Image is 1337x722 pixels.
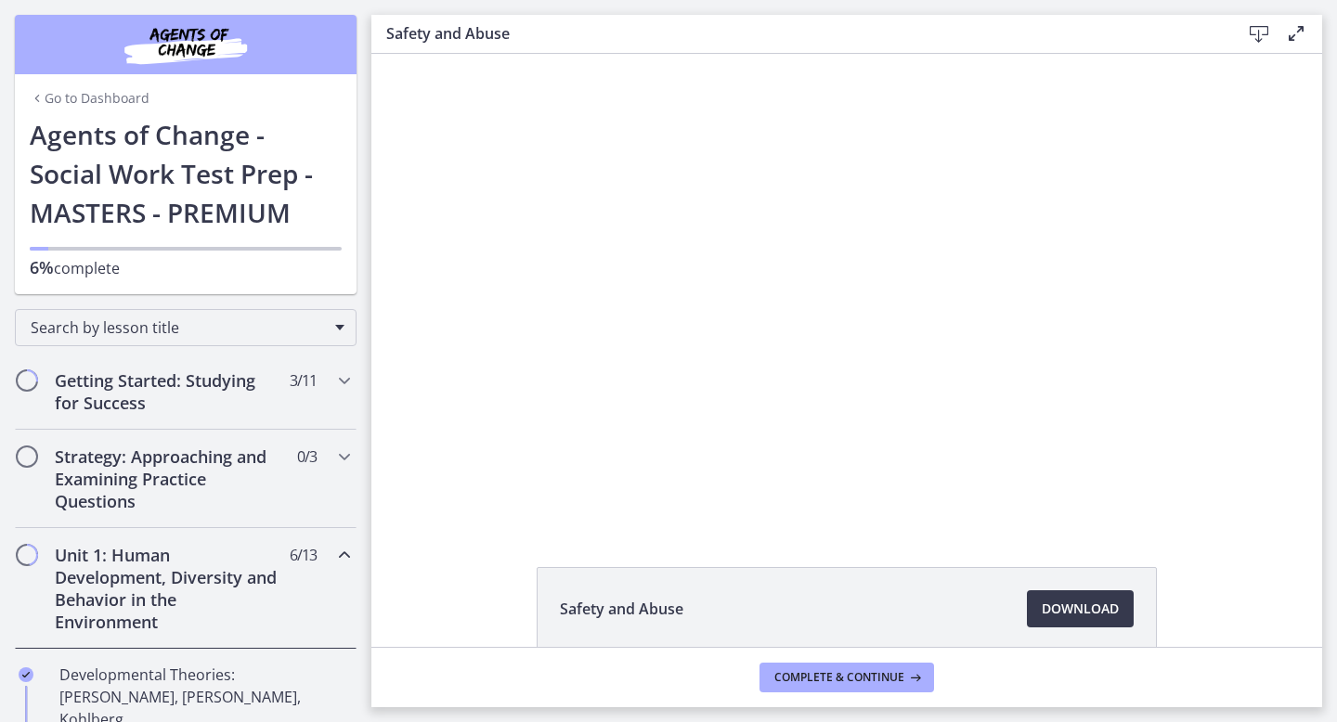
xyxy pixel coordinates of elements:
[15,309,357,346] div: Search by lesson title
[774,670,904,685] span: Complete & continue
[55,369,281,414] h2: Getting Started: Studying for Success
[31,317,326,338] span: Search by lesson title
[30,115,342,232] h1: Agents of Change - Social Work Test Prep - MASTERS - PREMIUM
[297,445,317,468] span: 0 / 3
[371,54,1322,524] iframe: Video Lesson
[386,22,1211,45] h3: Safety and Abuse
[30,256,54,278] span: 6%
[30,256,342,279] p: complete
[19,667,33,682] i: Completed
[290,369,317,392] span: 3 / 11
[560,598,683,620] span: Safety and Abuse
[1027,590,1134,627] a: Download
[759,663,934,692] button: Complete & continue
[30,89,149,108] a: Go to Dashboard
[55,544,281,633] h2: Unit 1: Human Development, Diversity and Behavior in the Environment
[290,544,317,566] span: 6 / 13
[1042,598,1119,620] span: Download
[55,445,281,512] h2: Strategy: Approaching and Examining Practice Questions
[74,22,297,67] img: Agents of Change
